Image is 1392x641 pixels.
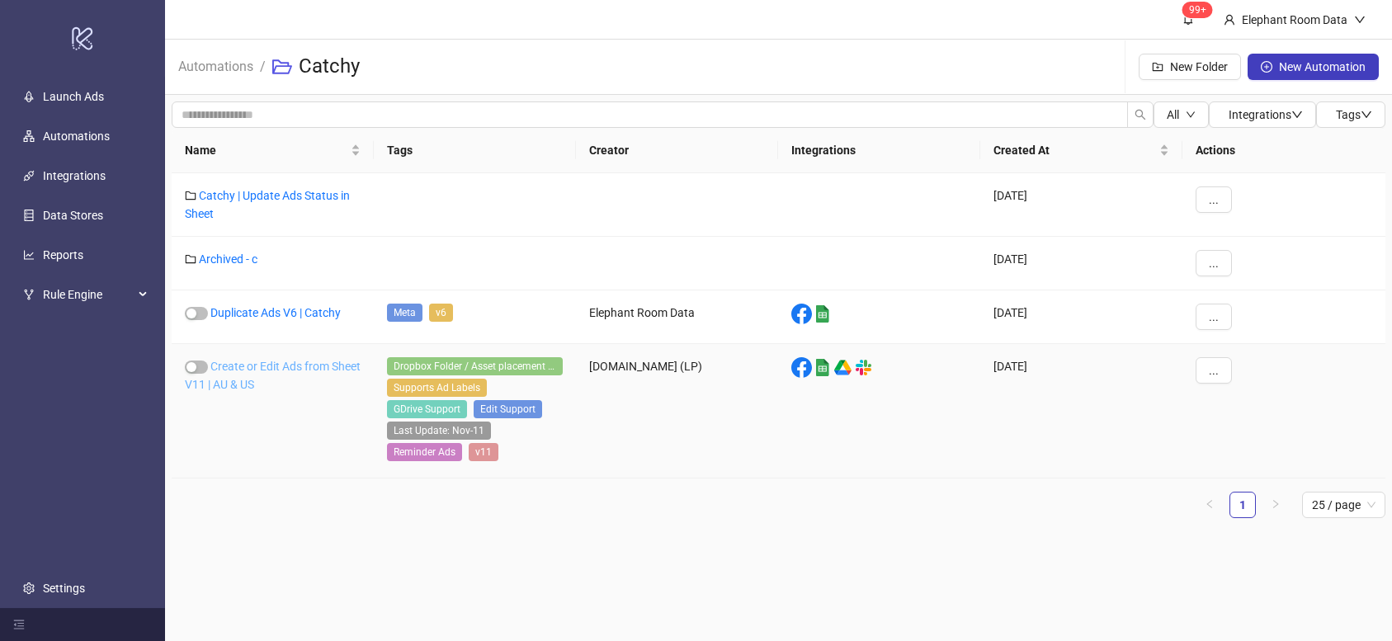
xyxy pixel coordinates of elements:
[374,128,576,173] th: Tags
[1196,304,1232,330] button: ...
[185,190,196,201] span: folder
[1167,108,1179,121] span: All
[1209,193,1219,206] span: ...
[210,306,341,319] a: Duplicate Ads V6 | Catchy
[1224,14,1235,26] span: user
[175,56,257,74] a: Automations
[1354,14,1366,26] span: down
[1186,110,1196,120] span: down
[199,252,257,266] a: Archived - c
[43,169,106,182] a: Integrations
[185,189,350,220] a: Catchy | Update Ads Status in Sheet
[387,400,467,418] span: GDrive Support
[429,304,453,322] span: v6
[23,289,35,300] span: fork
[1139,54,1241,80] button: New Folder
[43,209,103,222] a: Data Stores
[185,253,196,265] span: folder
[1196,492,1223,518] button: left
[576,128,778,173] th: Creator
[1209,310,1219,323] span: ...
[1262,492,1289,518] li: Next Page
[1209,101,1316,128] button: Integrationsdown
[576,344,778,478] div: [DOMAIN_NAME] (LP)
[1302,492,1385,518] div: Page Size
[387,379,487,397] span: Supports Ad Labels
[387,422,491,440] span: Last Update: Nov-11
[1182,128,1385,173] th: Actions
[1135,109,1146,120] span: search
[43,248,83,262] a: Reports
[980,173,1182,237] div: [DATE]
[1229,108,1303,121] span: Integrations
[1316,101,1385,128] button: Tagsdown
[172,128,374,173] th: Name
[43,130,110,143] a: Automations
[260,40,266,93] li: /
[1182,13,1194,25] span: bell
[980,344,1182,478] div: [DATE]
[1196,492,1223,518] li: Previous Page
[387,357,563,375] span: Dropbox Folder / Asset placement detection
[993,141,1156,159] span: Created At
[1248,54,1379,80] button: New Automation
[1196,250,1232,276] button: ...
[43,278,134,311] span: Rule Engine
[1196,357,1232,384] button: ...
[1209,364,1219,377] span: ...
[1262,492,1289,518] button: right
[1336,108,1372,121] span: Tags
[1261,61,1272,73] span: plus-circle
[1291,109,1303,120] span: down
[980,237,1182,290] div: [DATE]
[980,290,1182,344] div: [DATE]
[474,400,542,418] span: Edit Support
[1235,11,1354,29] div: Elephant Room Data
[299,54,360,80] h3: Catchy
[387,443,462,461] span: Reminder Ads
[13,619,25,630] span: menu-fold
[980,128,1182,173] th: Created At
[469,443,498,461] span: v11
[185,360,361,391] a: Create or Edit Ads from Sheet V11 | AU & US
[1152,61,1163,73] span: folder-add
[272,57,292,77] span: folder-open
[1182,2,1213,18] sup: 1562
[185,141,347,159] span: Name
[1312,493,1375,517] span: 25 / page
[1230,493,1255,517] a: 1
[1229,492,1256,518] li: 1
[1196,186,1232,213] button: ...
[387,304,422,322] span: Meta
[1279,60,1366,73] span: New Automation
[576,290,778,344] div: Elephant Room Data
[1271,499,1281,509] span: right
[1361,109,1372,120] span: down
[1209,257,1219,270] span: ...
[1170,60,1228,73] span: New Folder
[1154,101,1209,128] button: Alldown
[778,128,980,173] th: Integrations
[1205,499,1215,509] span: left
[43,90,104,103] a: Launch Ads
[43,582,85,595] a: Settings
